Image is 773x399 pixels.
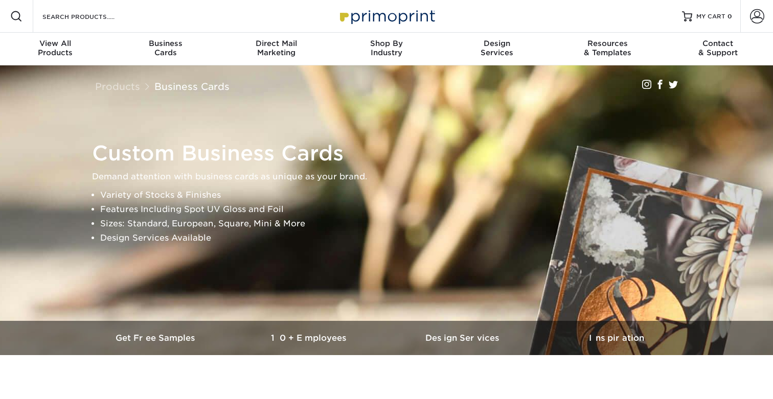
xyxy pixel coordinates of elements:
a: Resources& Templates [552,33,663,65]
span: Design [442,39,552,48]
a: Business Cards [154,81,230,92]
span: Resources [552,39,663,48]
div: Marketing [221,39,331,57]
p: Demand attention with business cards as unique as your brand. [92,170,690,184]
span: 0 [727,13,732,20]
h3: Get Free Samples [80,333,233,343]
li: Features Including Spot UV Gloss and Foil [100,202,690,217]
a: BusinessCards [110,33,221,65]
a: Products [95,81,140,92]
h3: Inspiration [540,333,693,343]
input: SEARCH PRODUCTS..... [41,10,141,22]
div: Cards [110,39,221,57]
img: Primoprint [335,5,438,27]
div: Services [442,39,552,57]
div: Industry [331,39,442,57]
a: DesignServices [442,33,552,65]
a: Design Services [386,321,540,355]
a: 10+ Employees [233,321,386,355]
span: Shop By [331,39,442,48]
li: Sizes: Standard, European, Square, Mini & More [100,217,690,231]
h1: Custom Business Cards [92,141,690,166]
div: & Support [663,39,773,57]
a: Contact& Support [663,33,773,65]
a: Direct MailMarketing [221,33,331,65]
span: Business [110,39,221,48]
li: Variety of Stocks & Finishes [100,188,690,202]
span: Contact [663,39,773,48]
h3: Design Services [386,333,540,343]
span: MY CART [696,12,725,21]
a: Inspiration [540,321,693,355]
h3: 10+ Employees [233,333,386,343]
li: Design Services Available [100,231,690,245]
div: & Templates [552,39,663,57]
a: Get Free Samples [80,321,233,355]
span: Direct Mail [221,39,331,48]
a: Shop ByIndustry [331,33,442,65]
